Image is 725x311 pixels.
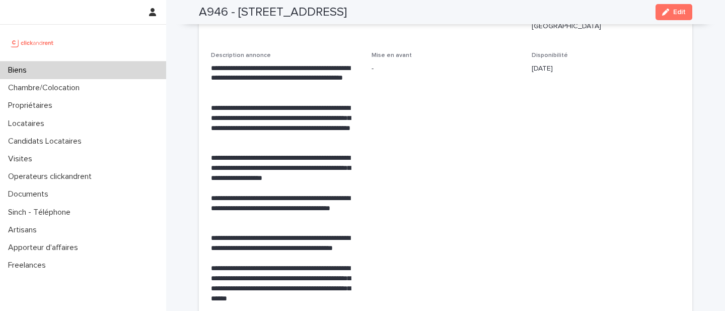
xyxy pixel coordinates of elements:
span: Mise en avant [372,52,412,58]
span: Disponibilité [532,52,568,58]
span: Edit [673,9,686,16]
img: UCB0brd3T0yccxBKYDjQ [8,33,57,53]
p: Sinch - Téléphone [4,208,79,217]
p: Operateurs clickandrent [4,172,100,181]
p: Freelances [4,261,54,270]
p: Documents [4,190,56,199]
p: Candidats Locataires [4,137,90,146]
p: Artisans [4,225,45,235]
span: Description annonce [211,52,271,58]
p: Apporteur d'affaires [4,243,86,253]
p: Locataires [4,119,52,129]
p: Chambre/Colocation [4,83,88,93]
p: Visites [4,154,40,164]
p: Biens [4,66,35,75]
p: - [372,64,520,74]
p: Propriétaires [4,101,60,110]
h2: A946 - [STREET_ADDRESS] [199,5,347,20]
p: [DATE] [532,64,680,74]
button: Edit [656,4,692,20]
